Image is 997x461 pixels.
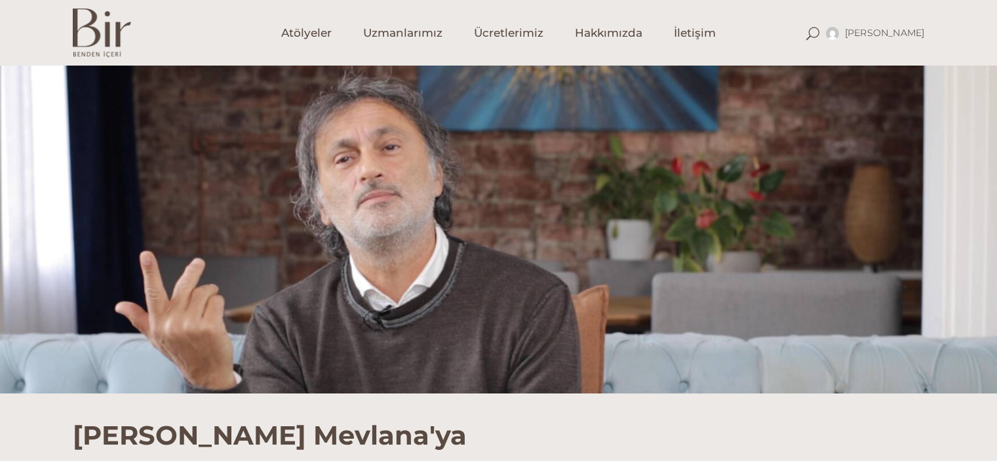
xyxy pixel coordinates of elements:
[674,26,716,41] span: İletişim
[73,393,925,451] h1: [PERSON_NAME] Mevlana'ya
[363,26,442,41] span: Uzmanlarımız
[575,26,642,41] span: Hakkımızda
[474,26,543,41] span: Ücretlerimiz
[281,26,332,41] span: Atölyeler
[845,27,925,39] span: [PERSON_NAME]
